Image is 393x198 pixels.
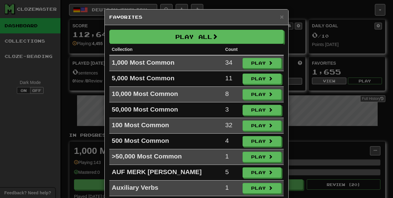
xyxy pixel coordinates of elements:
[243,89,281,100] button: Play
[243,167,281,178] button: Play
[243,136,281,147] button: Play
[109,55,223,71] td: 1,000 Most Common
[223,165,240,181] td: 5
[109,30,284,44] button: Play All
[223,44,240,55] th: Count
[109,134,223,149] td: 500 Most Common
[109,165,223,181] td: AUF MERK [PERSON_NAME]
[243,105,281,115] button: Play
[109,44,223,55] th: Collection
[243,58,281,68] button: Play
[109,181,223,196] td: Auxiliary Verbs
[223,102,240,118] td: 3
[223,134,240,149] td: 4
[109,14,284,20] h5: Favorites
[109,149,223,165] td: >50,000 Most Common
[280,13,284,20] button: Close
[223,181,240,196] td: 1
[280,13,284,20] span: ×
[223,118,240,134] td: 32
[223,87,240,102] td: 8
[243,152,281,162] button: Play
[243,120,281,131] button: Play
[243,183,281,193] button: Play
[109,71,223,87] td: 5,000 Most Common
[243,74,281,84] button: Play
[109,87,223,102] td: 10,000 Most Common
[223,71,240,87] td: 11
[109,102,223,118] td: 50,000 Most Common
[223,149,240,165] td: 1
[109,118,223,134] td: 100 Most Common
[223,55,240,71] td: 34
